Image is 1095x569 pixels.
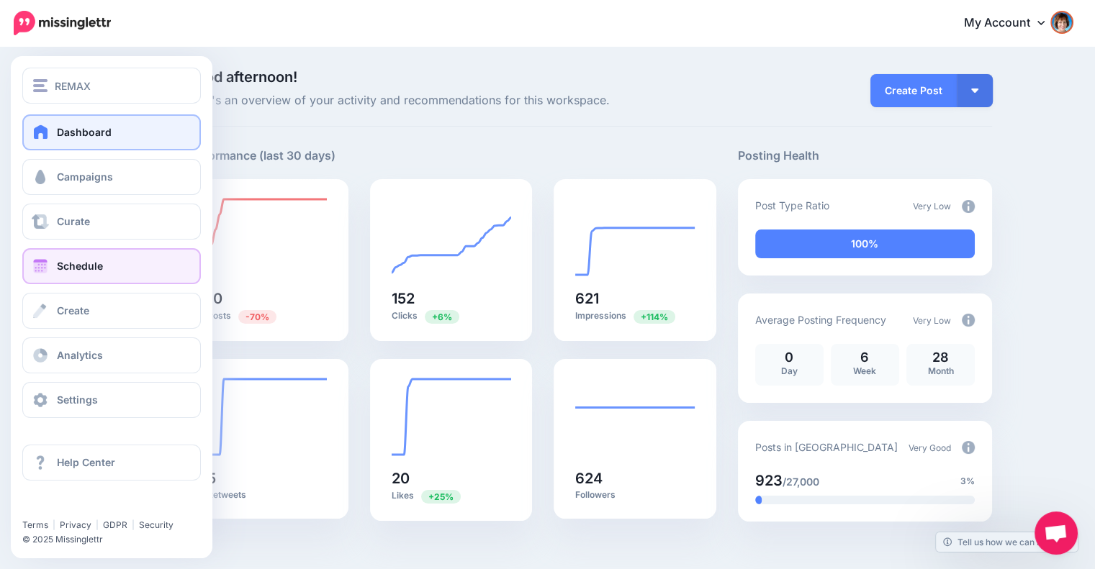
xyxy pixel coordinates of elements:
span: REMAX [55,78,91,94]
a: Curate [22,204,201,240]
span: Very Good [909,442,951,453]
span: Previous period: 16 [421,490,461,504]
span: Day [781,365,798,376]
div: 100% of your posts in the last 30 days have been from Drip Campaigns [755,229,975,258]
img: info-circle-grey.png [962,200,975,213]
span: Previous period: 290 [634,310,675,324]
p: Likes [392,489,511,503]
img: menu.png [33,79,48,92]
span: /27,000 [783,475,819,488]
h5: 5 [207,471,327,486]
span: Schedule [57,260,103,272]
a: Terms [22,519,48,530]
span: Here's an overview of your activity and recommendations for this workspace. [186,91,716,110]
span: Settings [57,393,98,406]
p: 0 [762,351,816,364]
a: Analytics [22,337,201,373]
p: Clicks [392,309,511,323]
a: Dashboard [22,114,201,150]
span: | [53,519,55,530]
img: info-circle-grey.png [962,441,975,454]
img: Missinglettr [14,11,111,35]
h5: 20 [392,471,511,486]
p: Posts [207,309,327,323]
span: 923 [755,472,783,489]
p: Followers [575,489,695,501]
a: Security [139,519,174,530]
img: info-circle-grey.png [962,314,975,327]
p: Posts in [GEOGRAPHIC_DATA] [755,439,898,455]
span: Campaigns [57,170,113,183]
img: arrow-down-white.png [971,88,978,93]
span: | [132,519,135,530]
li: © 2025 Missinglettr [22,532,209,547]
a: Settings [22,382,201,418]
a: Create Post [870,74,957,107]
a: GDPR [103,519,127,530]
span: Month [927,365,953,376]
span: Dashboard [57,126,112,138]
span: Very Low [913,315,951,326]
span: Previous period: 144 [425,310,459,324]
span: | [96,519,99,530]
p: Average Posting Frequency [755,311,886,328]
span: Very Low [913,201,951,211]
a: Schedule [22,248,201,284]
p: Impressions [575,309,695,323]
span: Previous period: 33 [238,310,276,324]
div: 3% of your posts in the last 30 days have been from Drip Campaigns [755,496,762,504]
h5: 152 [392,291,511,306]
a: Create [22,293,201,329]
h5: 621 [575,291,695,306]
span: Curate [57,215,90,227]
p: Post Type Ratio [755,197,829,214]
h5: 624 [575,471,695,486]
span: Create [57,304,89,317]
span: Week [853,365,876,376]
span: 3% [960,474,975,488]
h5: Posting Health [738,147,992,165]
p: Retweets [207,489,327,501]
h5: Performance (last 30 days) [186,147,335,165]
span: Help Center [57,456,115,468]
a: Tell us how we can improve [936,532,1078,552]
h5: 10 [207,291,327,306]
a: My Account [950,6,1073,41]
button: REMAX [22,68,201,104]
a: Help Center [22,445,201,481]
p: 28 [914,351,968,364]
span: Good afternoon! [186,68,297,86]
a: Privacy [60,519,91,530]
iframe: Twitter Follow Button [22,499,132,513]
span: Analytics [57,349,103,361]
div: Open chat [1035,511,1078,555]
p: 6 [838,351,892,364]
a: Campaigns [22,159,201,195]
